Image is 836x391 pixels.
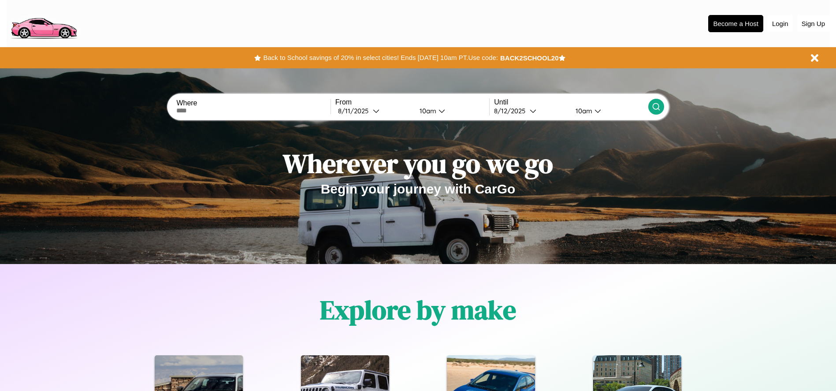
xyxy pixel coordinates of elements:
img: logo [7,4,81,41]
button: Sign Up [797,15,829,32]
button: Login [768,15,793,32]
label: From [335,98,489,106]
label: Where [176,99,330,107]
label: Until [494,98,648,106]
b: BACK2SCHOOL20 [500,54,559,62]
div: 8 / 12 / 2025 [494,107,530,115]
button: Become a Host [708,15,763,32]
button: 10am [412,106,490,115]
button: 8/11/2025 [335,106,412,115]
div: 8 / 11 / 2025 [338,107,373,115]
div: 10am [571,107,594,115]
button: Back to School savings of 20% in select cities! Ends [DATE] 10am PT.Use code: [261,52,500,64]
button: 10am [568,106,648,115]
div: 10am [415,107,438,115]
h1: Explore by make [320,292,516,328]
